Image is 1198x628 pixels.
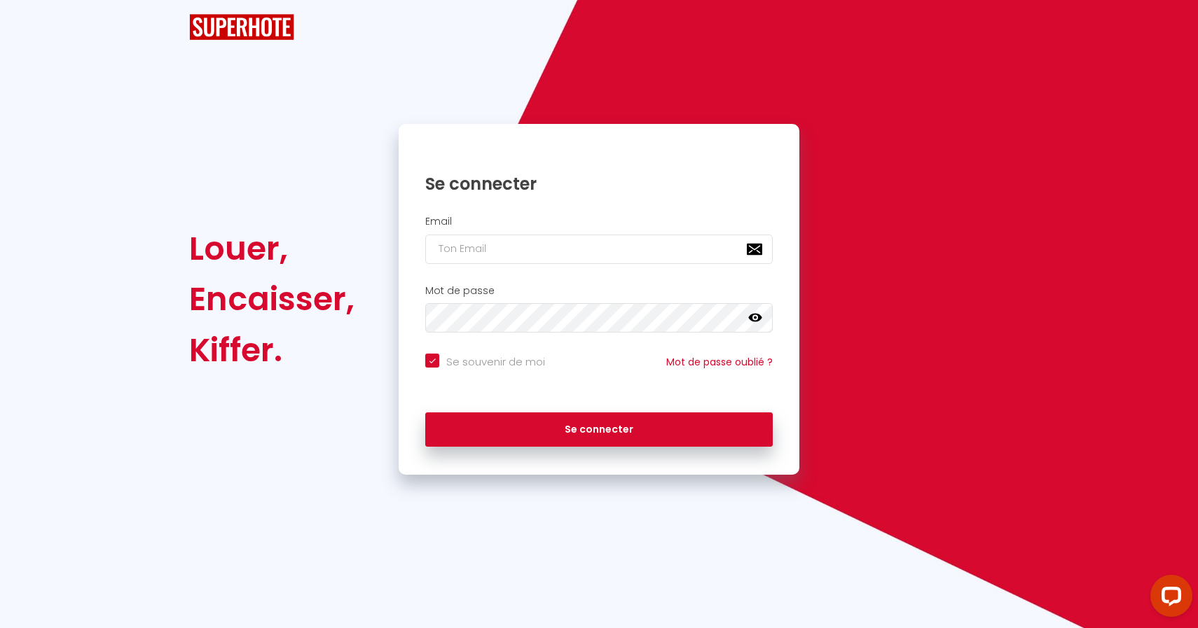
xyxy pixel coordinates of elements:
h2: Mot de passe [425,285,773,297]
img: SuperHote logo [189,14,294,40]
h2: Email [425,216,773,228]
iframe: LiveChat chat widget [1139,569,1198,628]
div: Louer, [189,223,354,274]
h1: Se connecter [425,173,773,195]
div: Encaisser, [189,274,354,324]
a: Mot de passe oublié ? [666,355,773,369]
div: Kiffer. [189,325,354,375]
button: Se connecter [425,412,773,447]
input: Ton Email [425,235,773,264]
